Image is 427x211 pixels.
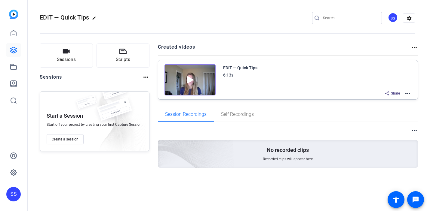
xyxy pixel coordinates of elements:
span: Sessions [57,56,76,63]
h2: Sessions [40,74,62,85]
mat-icon: edit [92,16,99,23]
p: Start a Session [47,112,83,119]
button: Sessions [40,44,93,68]
mat-icon: message [412,196,419,203]
span: Start off your project by creating your first Capture Session. [47,122,143,127]
img: fake-session.png [98,83,131,104]
mat-icon: accessibility [392,196,400,203]
div: SS [388,13,398,23]
button: Create a session [47,134,84,144]
ngx-avatar: Studio Support [388,13,398,23]
img: fake-session.png [73,95,100,113]
div: SS [6,187,21,201]
span: Recorded clips will appear here [263,157,313,161]
input: Search [323,14,377,22]
div: 6:13s [223,71,233,79]
mat-icon: more_horiz [404,90,411,97]
img: fake-session.png [92,98,137,127]
img: embarkstudio-empty-session.png [88,90,146,154]
mat-icon: settings [403,14,415,23]
span: Session Recordings [165,112,207,117]
button: Scripts [97,44,150,68]
div: EDIT — Quick Tips [223,64,257,71]
span: EDIT — Quick Tips [40,14,89,21]
span: Scripts [116,56,130,63]
span: Share [391,91,400,96]
span: Self Recordings [221,112,254,117]
img: Creator Project Thumbnail [164,64,216,95]
p: No recorded clips [267,146,309,154]
span: Create a session [52,137,78,142]
h2: Created videos [158,44,411,55]
mat-icon: more_horiz [411,44,418,51]
mat-icon: more_horiz [411,127,418,134]
img: embarkstudio-empty-session.png [91,81,234,211]
mat-icon: more_horiz [142,74,149,81]
img: blue-gradient.svg [9,10,18,19]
